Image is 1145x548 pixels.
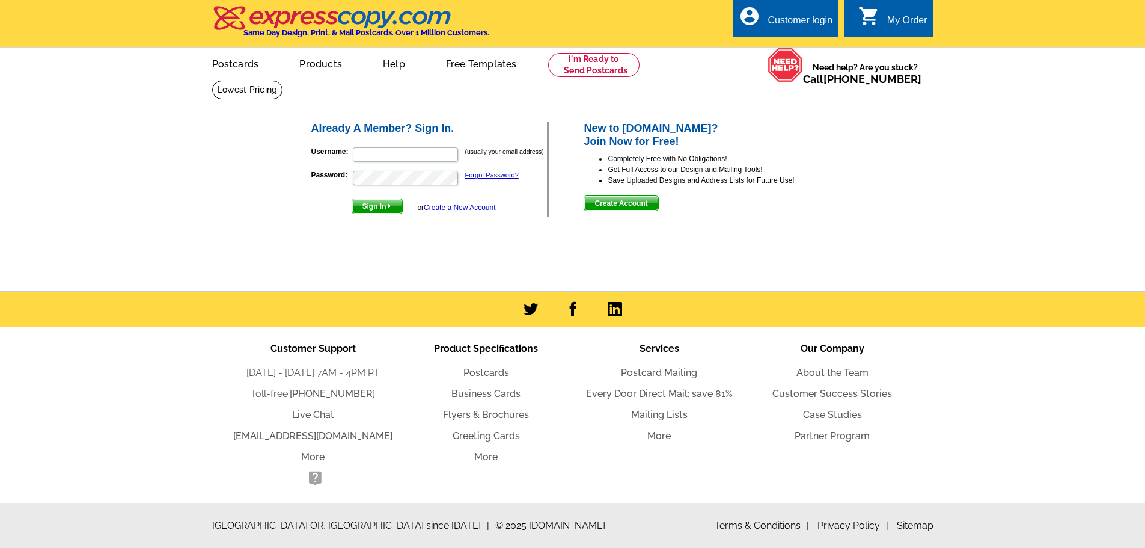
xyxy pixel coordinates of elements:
a: Customer Success Stories [772,388,892,399]
a: Every Door Direct Mail: save 81% [586,388,733,399]
a: Mailing Lists [631,409,688,420]
a: Products [280,49,361,77]
span: Need help? Are you stuck? [803,61,927,85]
a: Same Day Design, Print, & Mail Postcards. Over 1 Million Customers. [212,14,489,37]
span: Sign In [352,199,402,214]
i: account_circle [739,5,760,27]
a: More [647,430,671,442]
a: Postcards [193,49,278,77]
span: [GEOGRAPHIC_DATA] OR, [GEOGRAPHIC_DATA] since [DATE] [212,519,489,533]
span: Services [640,343,679,354]
li: [DATE] - [DATE] 7AM - 4PM PT [227,366,400,380]
li: Get Full Access to our Design and Mailing Tools! [608,164,835,175]
a: account_circle Customer login [739,13,832,28]
span: © 2025 [DOMAIN_NAME] [495,519,605,533]
img: button-next-arrow-white.png [386,203,392,209]
a: Terms & Conditions [715,520,809,531]
a: Sitemap [897,520,933,531]
a: Help [364,49,424,77]
h2: New to [DOMAIN_NAME]? Join Now for Free! [584,122,835,148]
span: Create Account [584,196,658,211]
span: Our Company [801,343,864,354]
a: Greeting Cards [453,430,520,442]
a: [EMAIL_ADDRESS][DOMAIN_NAME] [233,430,392,442]
label: Password: [311,170,352,180]
a: Live Chat [292,409,334,420]
span: Customer Support [270,343,356,354]
a: Privacy Policy [817,520,888,531]
button: Sign In [352,199,403,214]
a: Partner Program [795,430,870,442]
h4: Same Day Design, Print, & Mail Postcards. Over 1 Million Customers. [243,28,489,37]
a: Flyers & Brochures [443,409,529,420]
a: Forgot Password? [465,171,519,179]
a: Business Cards [451,388,521,399]
a: shopping_cart My Order [858,13,927,28]
a: [PHONE_NUMBER] [823,73,921,85]
label: Username: [311,146,352,157]
a: More [474,451,498,463]
a: More [301,451,325,463]
span: Call [803,73,921,85]
li: Completely Free with No Obligations! [608,153,835,164]
li: Toll-free: [227,387,400,401]
div: Customer login [768,15,832,32]
a: [PHONE_NUMBER] [290,388,375,399]
a: Free Templates [427,49,536,77]
a: Case Studies [803,409,862,420]
img: help [768,48,803,82]
span: Product Specifications [434,343,538,354]
i: shopping_cart [858,5,880,27]
li: Save Uploaded Designs and Address Lists for Future Use! [608,175,835,186]
a: Create a New Account [424,203,495,212]
a: About the Team [796,367,869,378]
div: or [417,202,495,213]
button: Create Account [584,195,658,211]
a: Postcard Mailing [621,367,697,378]
h2: Already A Member? Sign In. [311,122,548,135]
a: Postcards [463,367,509,378]
small: (usually your email address) [465,148,544,155]
div: My Order [887,15,927,32]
